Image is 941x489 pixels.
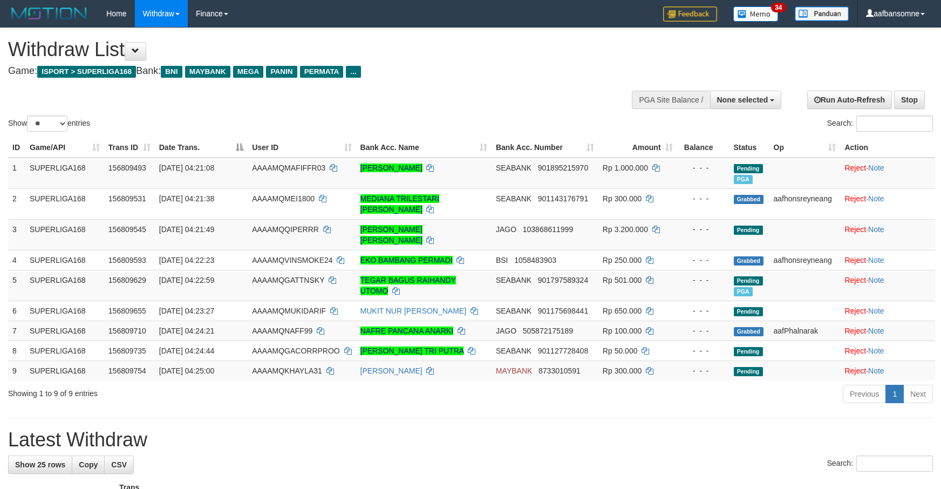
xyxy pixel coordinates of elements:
[252,347,340,355] span: AAAAMQGACORRPROO
[8,116,90,132] label: Show entries
[538,366,581,375] span: Copy 8733010591 to clipboard
[663,6,717,22] img: Feedback.jpg
[108,164,146,172] span: 156809493
[25,321,104,341] td: SUPERLIGA168
[8,429,933,451] h1: Latest Withdraw
[360,256,453,264] a: EKO BAMBANG PERMADI
[360,347,464,355] a: [PERSON_NAME] TRI PUTRA
[27,116,67,132] select: Showentries
[840,301,935,321] td: ·
[734,276,763,286] span: Pending
[248,138,356,158] th: User ID: activate to sort column ascending
[8,321,25,341] td: 7
[844,347,866,355] a: Reject
[233,66,264,78] span: MEGA
[844,256,866,264] a: Reject
[681,325,725,336] div: - - -
[496,225,516,234] span: JAGO
[79,460,98,469] span: Copy
[681,255,725,266] div: - - -
[769,321,841,341] td: aafPhalnarak
[538,164,588,172] span: Copy 901895215970 to clipboard
[681,345,725,356] div: - - -
[840,158,935,189] td: ·
[710,91,782,109] button: None selected
[496,164,531,172] span: SEABANK
[159,225,214,234] span: [DATE] 04:21:49
[159,347,214,355] span: [DATE] 04:24:44
[514,256,556,264] span: Copy 1058483903 to clipboard
[252,164,325,172] span: AAAAMQMAFIFFR03
[868,276,884,284] a: Note
[300,66,344,78] span: PERMATA
[632,91,710,109] div: PGA Site Balance /
[734,175,753,184] span: Marked by aafromsomean
[734,347,763,356] span: Pending
[108,347,146,355] span: 156809735
[598,138,677,158] th: Amount: activate to sort column ascending
[603,256,642,264] span: Rp 250.000
[868,164,884,172] a: Note
[681,305,725,316] div: - - -
[252,225,319,234] span: AAAAMQQIPERRR
[681,224,725,235] div: - - -
[840,361,935,381] td: ·
[840,219,935,250] td: ·
[8,5,90,22] img: MOTION_logo.png
[844,307,866,315] a: Reject
[868,194,884,203] a: Note
[840,188,935,219] td: ·
[108,256,146,264] span: 156809593
[603,276,642,284] span: Rp 501.000
[894,91,925,109] a: Stop
[360,164,422,172] a: [PERSON_NAME]
[856,456,933,472] input: Search:
[8,188,25,219] td: 2
[681,193,725,204] div: - - -
[496,347,531,355] span: SEABANK
[8,341,25,361] td: 8
[25,138,104,158] th: Game/API: activate to sort column ascending
[903,385,933,403] a: Next
[108,194,146,203] span: 156809531
[266,66,297,78] span: PANIN
[161,66,182,78] span: BNI
[844,327,866,335] a: Reject
[360,194,440,214] a: MEDIANA TRILESTARI [PERSON_NAME]
[844,276,866,284] a: Reject
[104,138,155,158] th: Trans ID: activate to sort column ascending
[603,164,648,172] span: Rp 1.000.000
[25,301,104,321] td: SUPERLIGA168
[356,138,492,158] th: Bank Acc. Name: activate to sort column ascending
[603,347,638,355] span: Rp 50.000
[252,327,312,335] span: AAAAMQNAFF99
[37,66,136,78] span: ISPORT > SUPERLIGA168
[795,6,849,21] img: panduan.png
[603,194,642,203] span: Rp 300.000
[603,225,648,234] span: Rp 3.200.000
[360,225,422,244] a: [PERSON_NAME] [PERSON_NAME]
[108,225,146,234] span: 156809545
[840,250,935,270] td: ·
[734,327,764,336] span: Grabbed
[25,219,104,250] td: SUPERLIGA168
[734,256,764,266] span: Grabbed
[523,327,573,335] span: Copy 505872175189 to clipboard
[868,347,884,355] a: Note
[252,276,324,284] span: AAAAMQGATTNSKY
[734,195,764,204] span: Grabbed
[840,138,935,158] th: Action
[108,307,146,315] span: 156809655
[360,327,453,335] a: NAFRE PANCANA ANARKI
[827,456,933,472] label: Search:
[360,276,456,295] a: TEGAR BAGUS RAIHANDY UTOMO
[496,327,516,335] span: JAGO
[496,276,531,284] span: SEABANK
[72,456,105,474] a: Copy
[496,366,532,375] span: MAYBANK
[868,327,884,335] a: Note
[25,341,104,361] td: SUPERLIGA168
[15,460,65,469] span: Show 25 rows
[252,307,326,315] span: AAAAMQMUKIDARIF
[159,307,214,315] span: [DATE] 04:23:27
